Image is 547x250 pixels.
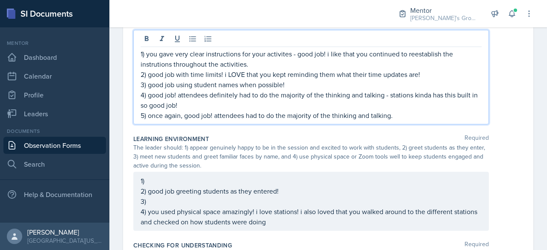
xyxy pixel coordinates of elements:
div: Mentor [410,5,479,15]
a: Dashboard [3,49,106,66]
div: Documents [3,127,106,135]
label: Checking for Understanding [133,241,232,250]
p: 4) good job! attendees definitely had to do the majority of the thinking and talking - stations k... [141,90,482,110]
p: 1) [141,176,482,186]
a: Calendar [3,68,106,85]
p: 3) [141,196,482,206]
div: Mentor [3,39,106,47]
p: 2) good job greeting students as they entered! [141,186,482,196]
a: Profile [3,86,106,103]
div: [GEOGRAPHIC_DATA][US_STATE] in [GEOGRAPHIC_DATA] [27,236,103,245]
span: Required [465,135,489,143]
p: 2) good job with time limits! i LOVE that you kept reminding them what their time updates are! [141,69,482,79]
div: Help & Documentation [3,186,106,203]
p: 4) you used physical space amazingly! i love stations! i also loved that you walked around to the... [141,206,482,227]
a: Leaders [3,105,106,122]
p: 3) good job using student names when possible! [141,79,482,90]
p: 5) once again, good job! attendees had to do the majority of the thinking and talking. [141,110,482,121]
div: [PERSON_NAME]'s Groups / Fall 2025 [410,14,479,23]
a: Observation Forms [3,137,106,154]
a: Search [3,156,106,173]
div: [PERSON_NAME] [27,228,103,236]
span: Required [465,241,489,250]
div: The leader should: 1) appear genuinely happy to be in the session and excited to work with studen... [133,143,489,170]
p: 1) you gave very clear instructions for your activites - good job! i like that you continued to r... [141,49,482,69]
label: Learning Environment [133,135,209,143]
